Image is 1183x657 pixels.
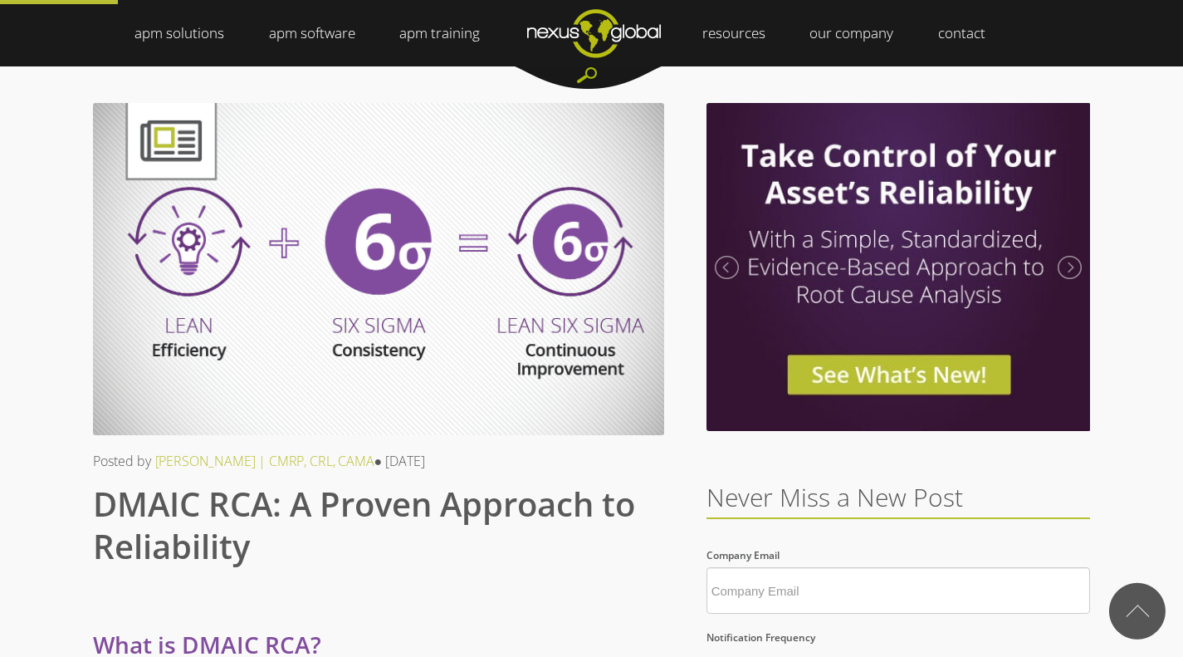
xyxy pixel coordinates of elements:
[706,567,1091,614] input: Company Email
[93,452,151,470] span: Posted by
[706,548,780,562] span: Company Email
[706,630,815,645] span: Notification Frequency
[706,480,963,514] span: Never Miss a New Post
[93,481,635,569] span: DMAIC RCA: A Proven Approach to Reliability
[155,452,374,470] a: [PERSON_NAME] | CMRP, CRL, CAMA
[706,103,1091,432] img: Investigation Optimzier
[374,452,426,470] span: ● [DATE]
